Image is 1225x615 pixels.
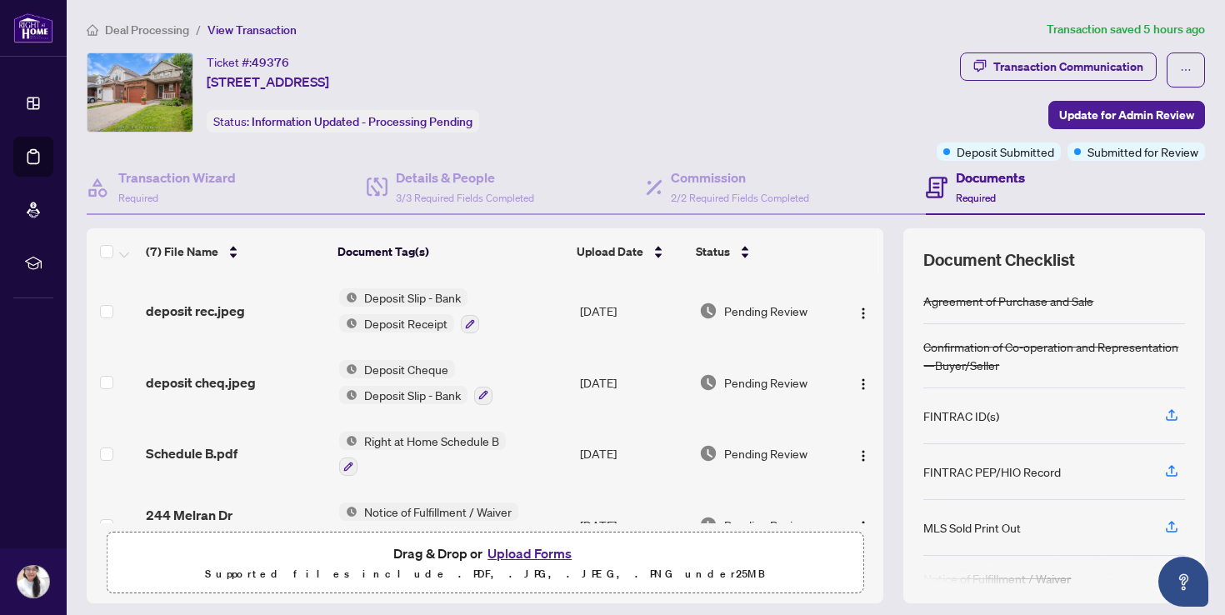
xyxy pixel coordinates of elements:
[923,248,1075,272] span: Document Checklist
[357,432,506,450] span: Right at Home Schedule B
[857,449,870,462] img: Logo
[105,22,189,37] span: Deal Processing
[207,52,289,72] div: Ticket #:
[699,444,717,462] img: Document Status
[850,512,877,538] button: Logo
[87,24,98,36] span: home
[960,52,1157,81] button: Transaction Communication
[339,432,506,477] button: Status IconRight at Home Schedule B
[13,12,53,43] img: logo
[396,192,534,204] span: 3/3 Required Fields Completed
[331,228,571,275] th: Document Tag(s)
[724,302,807,320] span: Pending Review
[339,360,492,405] button: Status IconDeposit ChequeStatus IconDeposit Slip - Bank
[724,516,807,534] span: Pending Review
[1180,64,1192,76] span: ellipsis
[923,337,1185,374] div: Confirmation of Co-operation and Representation—Buyer/Seller
[339,288,357,307] img: Status Icon
[139,228,331,275] th: (7) File Name
[850,440,877,467] button: Logo
[699,302,717,320] img: Document Status
[357,502,518,521] span: Notice of Fulfillment / Waiver
[573,275,692,347] td: [DATE]
[146,242,218,261] span: (7) File Name
[339,386,357,404] img: Status Icon
[146,301,245,321] span: deposit rec.jpeg
[696,242,730,261] span: Status
[699,516,717,534] img: Document Status
[573,489,692,561] td: [DATE]
[17,566,49,597] img: Profile Icon
[993,53,1143,80] div: Transaction Communication
[118,167,236,187] h4: Transaction Wizard
[573,418,692,490] td: [DATE]
[87,53,192,132] img: IMG-X12225283_1.jpg
[857,520,870,533] img: Logo
[107,532,862,594] span: Drag & Drop orUpload FormsSupported files include .PDF, .JPG, .JPEG, .PNG under25MB
[146,372,256,392] span: deposit cheq.jpeg
[956,192,996,204] span: Required
[196,20,201,39] li: /
[207,72,329,92] span: [STREET_ADDRESS]
[117,564,852,584] p: Supported files include .PDF, .JPG, .JPEG, .PNG under 25 MB
[339,432,357,450] img: Status Icon
[1059,102,1194,128] span: Update for Admin Review
[956,167,1025,187] h4: Documents
[577,242,643,261] span: Upload Date
[339,502,518,547] button: Status IconNotice of Fulfillment / Waiver
[339,314,357,332] img: Status Icon
[857,377,870,391] img: Logo
[339,502,357,521] img: Status Icon
[482,542,577,564] button: Upload Forms
[570,228,688,275] th: Upload Date
[207,22,297,37] span: View Transaction
[689,228,837,275] th: Status
[252,114,472,129] span: Information Updated - Processing Pending
[850,369,877,396] button: Logo
[357,360,455,378] span: Deposit Cheque
[207,110,479,132] div: Status:
[1048,101,1205,129] button: Update for Admin Review
[357,314,454,332] span: Deposit Receipt
[699,373,717,392] img: Document Status
[339,360,357,378] img: Status Icon
[146,443,237,463] span: Schedule B.pdf
[923,292,1093,310] div: Agreement of Purchase and Sale
[671,192,809,204] span: 2/2 Required Fields Completed
[146,505,325,545] span: 244 Melran Dr X12225283_2025-08-19 16_23_55.pdf
[923,407,999,425] div: FINTRAC ID(s)
[1047,20,1205,39] article: Transaction saved 5 hours ago
[393,542,577,564] span: Drag & Drop or
[671,167,809,187] h4: Commission
[850,297,877,324] button: Logo
[573,347,692,418] td: [DATE]
[396,167,534,187] h4: Details & People
[857,307,870,320] img: Logo
[339,288,479,333] button: Status IconDeposit Slip - BankStatus IconDeposit Receipt
[357,288,467,307] span: Deposit Slip - Bank
[357,386,467,404] span: Deposit Slip - Bank
[1158,557,1208,607] button: Open asap
[957,142,1054,161] span: Deposit Submitted
[252,55,289,70] span: 49376
[724,444,807,462] span: Pending Review
[923,518,1021,537] div: MLS Sold Print Out
[724,373,807,392] span: Pending Review
[118,192,158,204] span: Required
[923,462,1061,481] div: FINTRAC PEP/HIO Record
[1087,142,1198,161] span: Submitted for Review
